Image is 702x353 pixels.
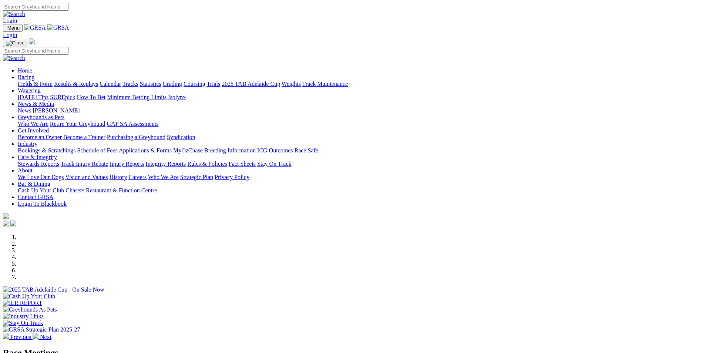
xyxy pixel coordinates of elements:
[18,161,699,167] div: Care & Integrity
[3,286,104,293] img: 2025 TAB Adelaide Cup - On Sale Now
[215,174,249,180] a: Privacy Policy
[18,107,699,114] div: News & Media
[187,161,227,167] a: Rules & Policies
[180,174,213,180] a: Strategic Plan
[18,101,54,107] a: News & Media
[18,94,699,101] div: Wagering
[47,24,69,31] img: GRSA
[128,174,147,180] a: Careers
[302,81,348,87] a: Track Maintenance
[18,127,49,134] a: Get Involved
[18,74,34,80] a: Racing
[173,147,203,154] a: MyOzChase
[140,81,161,87] a: Statistics
[65,174,108,180] a: Vision and Values
[18,147,75,154] a: Bookings & Scratchings
[145,161,186,167] a: Integrity Reports
[119,147,172,154] a: Applications & Forms
[18,174,64,180] a: We Love Our Dogs
[257,147,293,154] a: ICG Outcomes
[18,174,699,181] div: About
[3,55,25,61] img: Search
[10,221,16,226] img: twitter.svg
[3,326,80,333] img: GRSA Strategic Plan 2025-27
[122,81,138,87] a: Tracks
[18,201,67,207] a: Login To Blackbook
[50,121,105,127] a: Retire Your Greyhound
[294,147,318,154] a: Race Safe
[107,134,165,140] a: Purchasing a Greyhound
[40,334,51,340] span: Next
[18,121,48,127] a: Who We Are
[63,134,105,140] a: Become a Trainer
[18,154,57,160] a: Care & Integrity
[3,3,68,11] input: Search
[3,334,33,340] a: Previous
[61,161,108,167] a: Track Injury Rebate
[66,187,157,194] a: Chasers Restaurant & Function Centre
[3,221,9,226] img: facebook.svg
[18,161,59,167] a: Stewards Reports
[282,81,301,87] a: Weights
[7,25,20,31] span: Menu
[3,313,44,320] img: Industry Links
[18,134,699,141] div: Get Involved
[3,293,55,300] img: Cash Up Your Club
[18,107,31,114] a: News
[3,333,9,339] img: chevron-left-pager-white.svg
[33,333,38,339] img: chevron-right-pager-white.svg
[168,94,186,100] a: Isolynx
[204,147,256,154] a: Breeding Information
[229,161,256,167] a: Fact Sheets
[3,300,42,306] img: IER REPORT
[3,17,17,24] a: Login
[18,181,50,187] a: Bar & Dining
[3,32,17,38] a: Login
[18,81,699,87] div: Racing
[100,81,121,87] a: Calendar
[18,94,48,100] a: [DATE] Tips
[107,94,167,100] a: Minimum Betting Limits
[3,213,9,219] img: logo-grsa-white.png
[18,134,62,140] a: Become an Owner
[3,39,27,47] button: Toggle navigation
[163,81,182,87] a: Grading
[6,40,24,46] img: Close
[109,174,127,180] a: History
[33,107,80,114] a: [PERSON_NAME]
[24,24,46,31] img: GRSA
[18,167,33,174] a: About
[206,81,220,87] a: Trials
[3,47,68,55] input: Search
[77,147,117,154] a: Schedule of Fees
[18,147,699,154] div: Industry
[184,81,205,87] a: Coursing
[18,187,699,194] div: Bar & Dining
[18,194,53,200] a: Contact GRSA
[257,161,291,167] a: Stay On Track
[18,87,41,94] a: Wagering
[167,134,195,140] a: Syndication
[18,114,64,120] a: Greyhounds as Pets
[18,81,53,87] a: Fields & Form
[18,141,37,147] a: Industry
[29,38,35,44] img: logo-grsa-white.png
[3,24,23,32] button: Toggle navigation
[33,334,51,340] a: Next
[10,334,31,340] span: Previous
[222,81,280,87] a: 2025 TAB Adelaide Cup
[3,320,43,326] img: Stay On Track
[110,161,144,167] a: Injury Reports
[50,94,75,100] a: SUREpick
[3,306,57,313] img: Greyhounds As Pets
[18,121,699,127] div: Greyhounds as Pets
[54,81,98,87] a: Results & Replays
[3,11,25,17] img: Search
[148,174,179,180] a: Who We Are
[107,121,159,127] a: GAP SA Assessments
[18,67,32,74] a: Home
[77,94,106,100] a: How To Bet
[18,187,64,194] a: Cash Up Your Club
